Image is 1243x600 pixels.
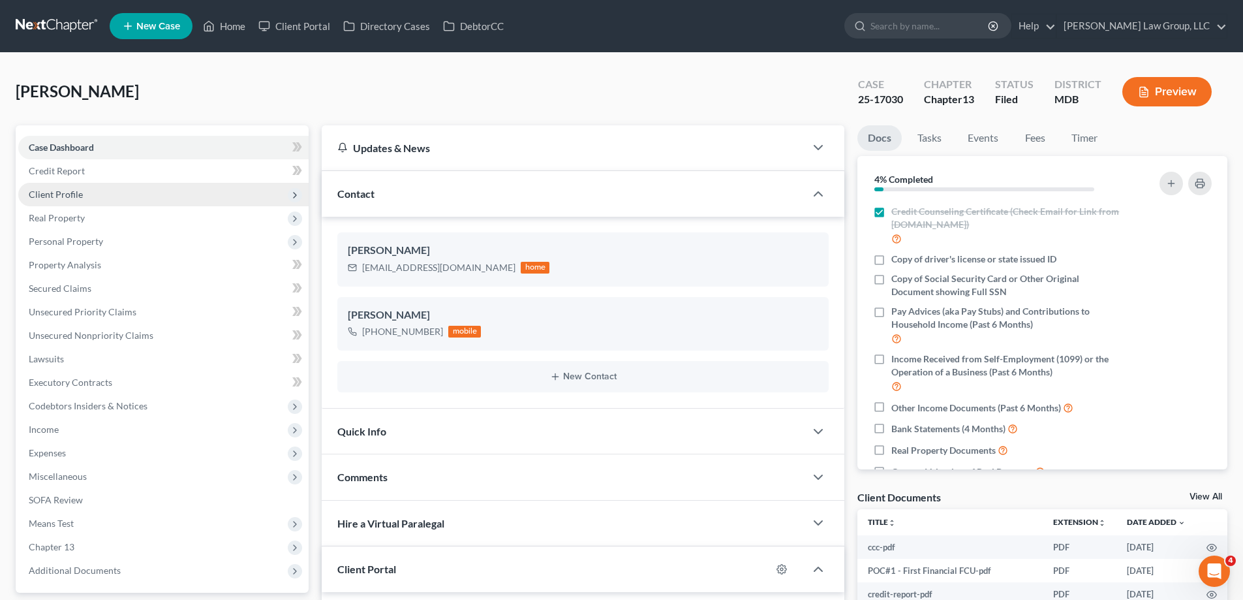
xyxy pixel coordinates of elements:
[18,347,309,371] a: Lawsuits
[868,517,896,527] a: Titleunfold_more
[1116,535,1196,559] td: [DATE]
[1098,519,1106,527] i: unfold_more
[891,353,1124,379] span: Income Received from Self-Employment (1099) or the Operation of a Business (Past 6 Months)
[362,325,443,338] div: [PHONE_NUMBER]
[337,471,388,483] span: Comments
[29,259,101,270] span: Property Analysis
[29,353,64,364] span: Lawsuits
[857,490,941,504] div: Client Documents
[348,243,818,259] div: [PERSON_NAME]
[891,422,1005,435] span: Bank Statements (4 Months)
[29,541,74,552] span: Chapter 13
[1199,556,1230,587] iframe: Intercom live chat
[1043,535,1116,559] td: PDF
[18,159,309,183] a: Credit Report
[521,262,549,274] div: home
[29,142,94,153] span: Case Dashboard
[1014,125,1056,151] a: Fees
[870,14,990,38] input: Search by name...
[18,253,309,277] a: Property Analysis
[29,518,74,529] span: Means Test
[1061,125,1108,151] a: Timer
[29,236,103,247] span: Personal Property
[337,141,790,155] div: Updates & News
[18,324,309,347] a: Unsecured Nonpriority Claims
[891,444,996,457] span: Real Property Documents
[995,92,1034,107] div: Filed
[29,283,91,294] span: Secured Claims
[858,77,903,92] div: Case
[448,326,481,338] div: mobile
[29,165,85,176] span: Credit Report
[337,517,444,529] span: Hire a Virtual Paralegal
[29,306,136,317] span: Unsecured Priority Claims
[1043,559,1116,582] td: PDF
[337,187,375,200] span: Contact
[16,82,139,101] span: [PERSON_NAME]
[1053,517,1106,527] a: Extensionunfold_more
[962,93,974,105] span: 13
[1057,14,1227,38] a: [PERSON_NAME] Law Group, LLC
[891,305,1124,331] span: Pay Advices (aka Pay Stubs) and Contributions to Household Income (Past 6 Months)
[337,563,396,575] span: Client Portal
[29,424,59,435] span: Income
[362,261,515,274] div: [EMAIL_ADDRESS][DOMAIN_NAME]
[348,308,818,323] div: [PERSON_NAME]
[29,330,153,341] span: Unsecured Nonpriority Claims
[874,174,933,185] strong: 4% Completed
[1189,492,1222,501] a: View All
[995,77,1034,92] div: Status
[924,77,974,92] div: Chapter
[1116,559,1196,582] td: [DATE]
[337,14,437,38] a: Directory Cases
[1178,519,1186,527] i: expand_more
[891,205,1124,231] span: Credit Counseling Certificate (Check Email for Link from [DOMAIN_NAME])
[1127,517,1186,527] a: Date Added expand_more
[18,371,309,394] a: Executory Contracts
[29,189,83,200] span: Client Profile
[907,125,952,151] a: Tasks
[196,14,252,38] a: Home
[1054,77,1101,92] div: District
[437,14,510,38] a: DebtorCC
[29,400,147,411] span: Codebtors Insiders & Notices
[1012,14,1056,38] a: Help
[1225,556,1236,566] span: 4
[29,377,112,388] span: Executory Contracts
[348,371,818,382] button: New Contact
[1122,77,1212,106] button: Preview
[891,466,1033,479] span: Current Valuation of Real Property
[857,559,1043,582] td: POC#1 - First Financial FCU-pdf
[18,488,309,512] a: SOFA Review
[957,125,1009,151] a: Events
[1054,92,1101,107] div: MDB
[924,92,974,107] div: Chapter
[29,494,83,505] span: SOFA Review
[136,22,180,31] span: New Case
[857,125,902,151] a: Docs
[888,519,896,527] i: unfold_more
[29,212,85,223] span: Real Property
[18,300,309,324] a: Unsecured Priority Claims
[29,471,87,482] span: Miscellaneous
[29,447,66,458] span: Expenses
[252,14,337,38] a: Client Portal
[891,402,1061,415] span: Other Income Documents (Past 6 Months)
[18,136,309,159] a: Case Dashboard
[29,565,121,576] span: Additional Documents
[337,425,386,437] span: Quick Info
[857,535,1043,559] td: ccc-pdf
[858,92,903,107] div: 25-17030
[891,272,1124,298] span: Copy of Social Security Card or Other Original Document showing Full SSN
[18,277,309,300] a: Secured Claims
[891,253,1056,266] span: Copy of driver's license or state issued ID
